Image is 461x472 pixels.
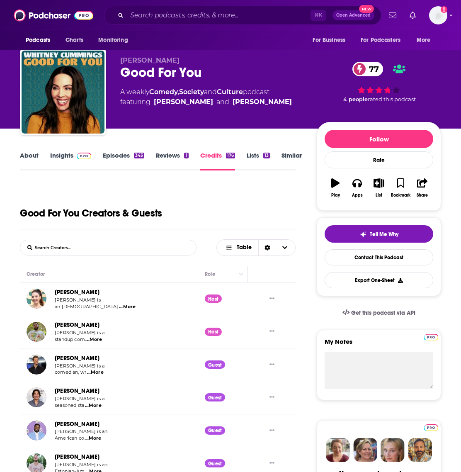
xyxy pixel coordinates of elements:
[85,336,102,343] span: ...More
[27,387,46,407] img: Gary Gulman
[103,151,144,170] a: Episodes343
[325,338,433,352] label: My Notes
[55,387,99,394] a: [PERSON_NAME]
[390,173,411,203] button: Bookmark
[119,304,136,310] span: ...More
[55,435,84,441] span: American co
[55,355,99,362] a: [PERSON_NAME]
[77,153,91,159] img: Podchaser Pro
[55,428,107,434] span: [PERSON_NAME] is an
[266,294,278,303] button: Show More Button
[55,297,101,303] span: [PERSON_NAME] is
[311,10,326,21] span: ⌘ K
[85,402,102,409] span: ...More
[326,438,350,462] img: Sydney Profile
[92,32,138,48] button: open menu
[325,130,433,148] button: Follow
[352,193,363,198] div: Apps
[266,426,278,435] button: Show More Button
[376,193,382,198] div: List
[353,438,377,462] img: Barbara Profile
[424,424,438,431] img: Podchaser Pro
[205,360,225,369] div: Guest
[120,87,292,107] div: A weekly podcast
[55,330,104,336] span: [PERSON_NAME] is a
[27,355,46,375] img: Anthony Jeselnik
[204,88,217,96] span: and
[20,151,39,170] a: About
[351,309,415,316] span: Get this podcast via API
[179,88,204,96] a: Society
[325,225,433,243] button: tell me why sparkleTell Me Why
[424,423,438,431] a: Pro website
[361,34,400,46] span: For Podcasters
[317,56,441,108] div: 77 4 peoplerated this podcast
[368,173,390,203] button: List
[127,9,311,22] input: Search podcasts, credits, & more...
[55,462,107,467] span: [PERSON_NAME] is an
[22,51,104,134] img: Good For You
[266,327,278,336] button: Show More Button
[55,453,99,460] a: [PERSON_NAME]
[104,6,381,25] div: Search podcasts, credits, & more...
[14,7,93,23] a: Podchaser - Follow, Share and Rate Podcasts
[236,269,246,279] button: Column Actions
[85,435,101,442] span: ...More
[355,32,412,48] button: open menu
[429,6,447,24] button: Show profile menu
[134,153,144,158] div: 343
[55,369,86,375] span: comedian, wr
[200,151,235,170] a: Credits176
[429,6,447,24] span: Logged in as sashagoldin
[417,193,428,198] div: Share
[205,459,225,467] div: Guest
[408,438,432,462] img: Jon Profile
[325,173,346,203] button: Play
[55,321,99,328] a: [PERSON_NAME]
[55,363,104,369] span: [PERSON_NAME] is a
[120,56,180,64] span: [PERSON_NAME]
[27,269,45,279] div: Creator
[55,421,99,428] a: [PERSON_NAME]
[205,328,222,336] div: Host
[226,153,235,158] div: 176
[27,421,46,440] img: Ron Funches
[313,34,345,46] span: For Business
[237,245,252,251] span: Table
[27,322,46,342] img: Benton Ray
[346,173,368,203] button: Apps
[331,193,340,198] div: Play
[55,402,84,408] span: seasoned sta
[216,239,296,256] button: Choose View
[307,32,356,48] button: open menu
[55,304,119,309] span: an [DEMOGRAPHIC_DATA]
[352,62,383,76] a: 77
[120,97,292,107] span: featuring
[178,88,179,96] span: ,
[332,10,374,20] button: Open AdvancedNew
[247,151,270,170] a: Lists13
[424,334,438,341] img: Podchaser Pro
[27,289,46,309] a: Whitney Cummings
[386,8,400,22] a: Show notifications dropdown
[266,459,278,468] button: Show More Button
[441,6,447,13] svg: Add a profile image
[55,336,85,342] span: standup com
[26,34,50,46] span: Podcasts
[359,5,374,13] span: New
[266,360,278,369] button: Show More Button
[233,97,292,107] a: Benton Ray
[391,193,410,198] div: Bookmark
[281,151,302,170] a: Similar
[216,97,229,107] span: and
[55,289,99,296] a: [PERSON_NAME]
[361,62,383,76] span: 77
[381,438,405,462] img: Jules Profile
[412,173,433,203] button: Share
[205,294,222,303] div: Host
[205,426,225,435] div: Guest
